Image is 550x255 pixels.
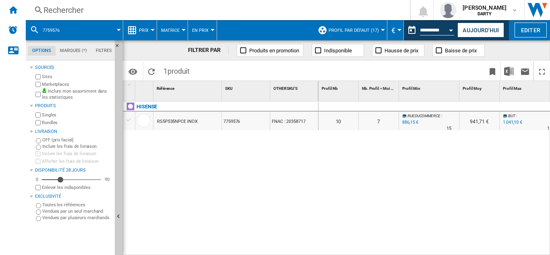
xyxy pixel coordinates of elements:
[43,28,60,33] span: 7759576
[312,44,364,57] button: Indisponible
[42,151,112,157] label: Inclure les frais de livraison
[391,20,399,40] button: €
[225,86,233,91] span: SKU
[167,67,190,75] span: produit
[137,81,153,93] div: Sort None
[404,22,420,38] button: md-calendar
[28,46,56,56] md-tab-item: Options
[155,81,221,93] div: Référence Sort None
[35,129,112,135] div: Livraison
[159,62,194,79] span: 1
[359,112,399,130] div: 7
[42,176,101,184] md-slider: Disponibilité
[222,112,270,130] div: 7759576
[161,20,184,40] div: Matrice
[42,185,112,191] label: Enlever les indisponibles
[237,44,304,57] button: Produits en promotion
[223,81,270,93] div: Sort None
[43,20,68,40] button: 7759576
[432,44,485,57] button: Baisse de prix
[139,28,149,33] span: Prix
[125,64,141,79] button: Options
[42,158,112,164] label: Afficher les frais de livraison
[372,44,424,57] button: Hausse de prix
[36,138,41,143] input: OFF (prix facial)
[503,86,521,91] span: Profil Max
[42,208,112,214] label: Vendues par un seul marchand
[155,81,221,93] div: Sort None
[36,209,41,215] input: Vendues par un seul marchand
[322,86,338,91] span: Profil Nb
[139,20,153,40] button: Prix
[192,28,209,33] span: En Prix
[35,64,112,71] div: Sources
[534,62,550,81] button: Plein écran
[56,46,91,56] md-tab-item: Marques (*)
[36,145,41,150] input: Inclure les frais de livraison
[161,28,180,33] span: Matrice
[35,120,41,125] input: Bundles
[35,112,41,118] input: Singles
[115,40,124,55] button: Masquer
[42,215,112,221] label: Vendues par plusieurs marchands
[42,88,112,101] label: Inclure mon assortiment dans les statistiques
[324,48,352,54] span: Indisponible
[127,20,153,40] div: Prix
[188,46,229,54] div: FILTRER PAR
[402,86,420,91] span: Profil Min
[508,114,515,118] span: BUT
[444,22,459,36] button: Open calendar
[318,112,358,130] div: 10
[103,176,112,182] div: 90
[461,81,499,93] div: Sort None
[91,46,116,56] md-tab-item: Filtres
[143,62,159,81] button: Recharger
[360,81,399,93] div: Sort None
[401,81,459,93] div: Sort None
[459,112,499,130] div: 941,71 €
[320,81,358,93] div: Sort None
[318,20,383,40] div: Profil par défaut (17)
[35,185,41,190] input: Afficher les frais de livraison
[504,66,514,76] img: excel-24x24.png
[42,74,112,80] label: Sites
[362,86,390,91] span: Nb. Profil < Moi
[387,20,404,40] md-menu: Currency
[42,137,112,143] label: OFF (prix facial)
[447,124,451,133] div: Délai de livraison : 15 jours
[192,20,213,40] button: En Prix
[401,118,418,126] div: Mise à jour : mercredi 3 septembre 2025 00:00
[329,20,383,40] button: Profil par défaut (17)
[35,159,41,164] input: Afficher les frais de livraison
[478,11,492,17] b: DARTY
[30,20,119,40] div: 7759576
[440,2,456,18] img: profile.jpg
[35,167,112,174] div: Disponibilité 28 Jours
[35,193,112,200] div: Exclusivité
[385,48,418,54] span: Hausse de prix
[273,86,298,91] span: OTHER SKU'S
[270,112,318,130] div: FNAC : 20358717
[42,112,112,118] label: Singles
[484,62,500,81] button: Créer un favoris
[42,202,112,208] label: Toutes les références
[463,4,507,12] span: [PERSON_NAME]
[457,23,504,37] button: Aujourd'hui
[8,25,18,35] img: alerts-logo.svg
[329,28,379,33] span: Profil par défaut (17)
[35,89,41,100] input: Inclure mon assortiment dans les statistiques
[136,102,157,112] div: Cliquez pour filtrer sur cette marque
[36,203,41,208] input: Toutes les références
[501,62,517,81] button: Télécharger au format Excel
[404,20,456,40] div: Ce rapport est basé sur une date antérieure à celle d'aujourd'hui.
[391,26,395,35] span: €
[445,48,477,54] span: Baisse de prix
[35,103,112,109] div: Produits
[35,82,41,87] input: Marketplaces
[42,81,112,87] label: Marketplaces
[502,118,522,126] div: Mise à jour : mercredi 3 septembre 2025 00:00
